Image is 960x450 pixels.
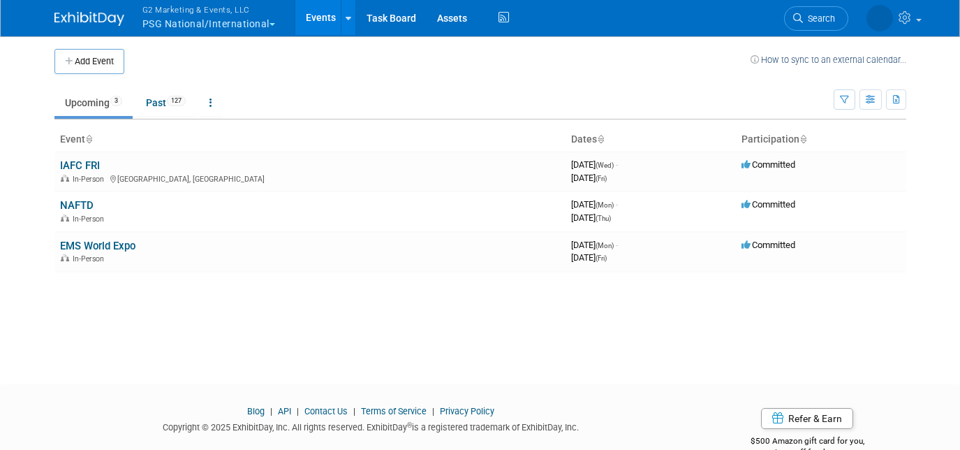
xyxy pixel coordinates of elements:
[597,133,604,145] a: Sort by Start Date
[61,254,69,261] img: In-Person Event
[54,89,133,116] a: Upcoming3
[304,406,348,416] a: Contact Us
[803,13,835,24] span: Search
[571,252,607,263] span: [DATE]
[616,199,618,210] span: -
[596,215,611,222] span: (Thu)
[54,12,124,26] img: ExhibitDay
[407,421,412,429] sup: ®
[571,240,618,250] span: [DATE]
[73,175,108,184] span: In-Person
[60,240,135,252] a: EMS World Expo
[596,175,607,182] span: (Fri)
[429,406,438,416] span: |
[60,173,560,184] div: [GEOGRAPHIC_DATA], [GEOGRAPHIC_DATA]
[596,161,614,169] span: (Wed)
[61,215,69,222] img: In-Person Event
[61,175,69,182] img: In-Person Event
[167,96,186,106] span: 127
[110,96,122,106] span: 3
[736,128,906,152] th: Participation
[293,406,302,416] span: |
[741,159,795,170] span: Committed
[73,215,108,224] span: In-Person
[784,6,848,31] a: Search
[135,89,196,116] a: Past127
[60,199,94,212] a: NAFTD
[142,2,275,17] span: G2 Marketing & Events, LLC
[616,159,618,170] span: -
[54,418,688,434] div: Copyright © 2025 ExhibitDay, Inc. All rights reserved. ExhibitDay is a registered trademark of Ex...
[571,159,618,170] span: [DATE]
[278,406,291,416] a: API
[799,133,806,145] a: Sort by Participation Type
[440,406,494,416] a: Privacy Policy
[267,406,276,416] span: |
[741,240,795,250] span: Committed
[866,5,893,31] img: Laine Butler
[54,128,566,152] th: Event
[596,242,614,249] span: (Mon)
[566,128,736,152] th: Dates
[85,133,92,145] a: Sort by Event Name
[596,254,607,262] span: (Fri)
[361,406,427,416] a: Terms of Service
[761,408,853,429] a: Refer & Earn
[741,199,795,210] span: Committed
[616,240,618,250] span: -
[596,201,614,209] span: (Mon)
[571,173,607,183] span: [DATE]
[73,254,108,263] span: In-Person
[571,212,611,223] span: [DATE]
[350,406,359,416] span: |
[247,406,265,416] a: Blog
[751,55,906,65] a: How to sync to an external calendar...
[54,49,124,74] button: Add Event
[60,159,100,172] a: IAFC FRI
[571,199,618,210] span: [DATE]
